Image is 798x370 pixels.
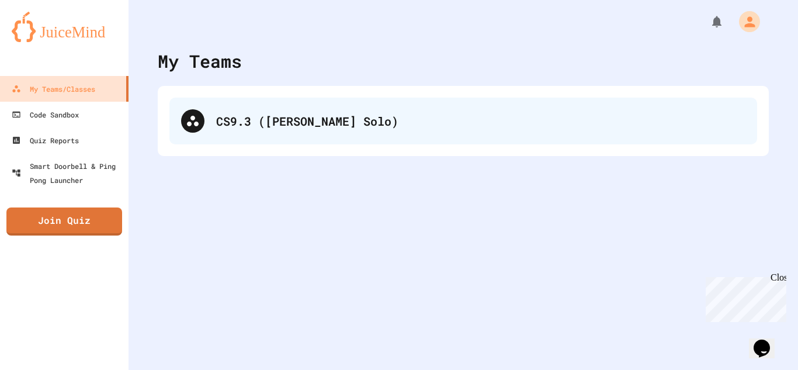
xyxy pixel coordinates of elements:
[688,12,727,32] div: My Notifications
[12,82,95,96] div: My Teams/Classes
[12,108,79,122] div: Code Sandbox
[216,112,745,130] div: CS9.3 ([PERSON_NAME] Solo)
[169,98,757,144] div: CS9.3 ([PERSON_NAME] Solo)
[5,5,81,74] div: Chat with us now!Close
[12,159,124,187] div: Smart Doorbell & Ping Pong Launcher
[701,272,786,322] iframe: chat widget
[727,8,763,35] div: My Account
[6,208,122,236] a: Join Quiz
[12,12,117,42] img: logo-orange.svg
[12,133,79,147] div: Quiz Reports
[158,48,242,74] div: My Teams
[749,323,786,358] iframe: chat widget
